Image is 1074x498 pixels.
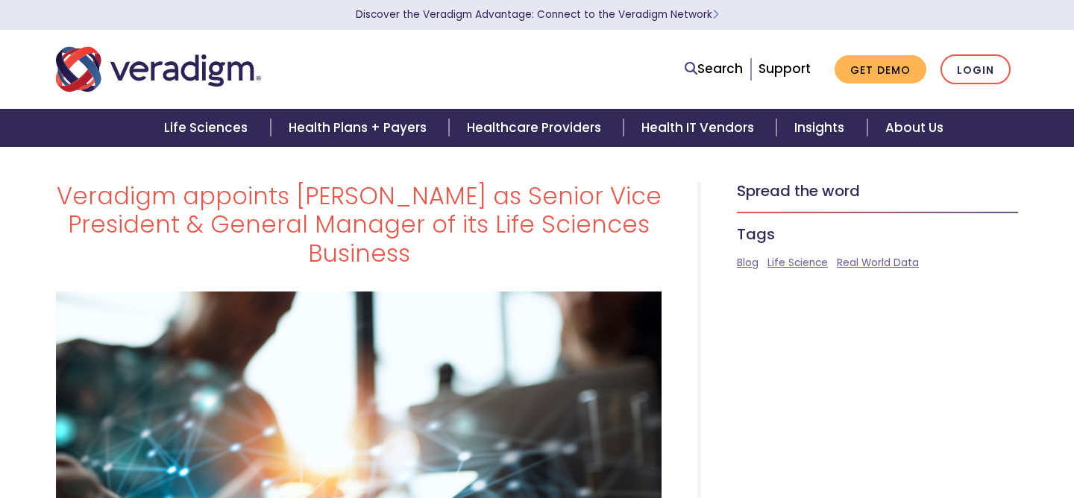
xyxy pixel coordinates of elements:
[737,182,1018,200] h5: Spread the word
[685,59,743,79] a: Search
[737,225,1018,243] h5: Tags
[356,7,719,22] a: Discover the Veradigm Advantage: Connect to the Veradigm NetworkLearn More
[737,256,759,270] a: Blog
[271,109,449,147] a: Health Plans + Payers
[449,109,624,147] a: Healthcare Providers
[759,60,811,78] a: Support
[776,109,867,147] a: Insights
[835,55,926,84] a: Get Demo
[56,182,662,268] h1: Veradigm appoints [PERSON_NAME] as Senior Vice President & General Manager of its Life Sciences B...
[624,109,776,147] a: Health IT Vendors
[867,109,961,147] a: About Us
[146,109,270,147] a: Life Sciences
[767,256,828,270] a: Life Science
[837,256,919,270] a: Real World Data
[940,54,1011,85] a: Login
[712,7,719,22] span: Learn More
[56,45,261,94] img: Veradigm logo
